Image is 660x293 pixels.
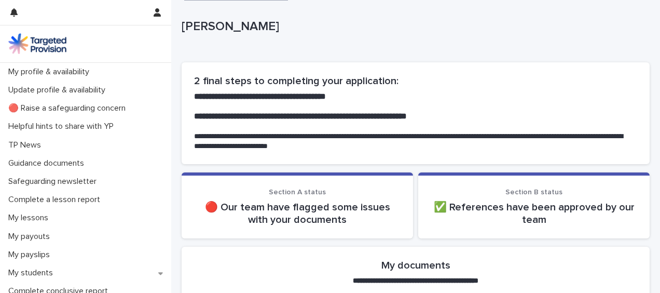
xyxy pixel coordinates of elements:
p: My payslips [4,250,58,260]
p: Update profile & availability [4,85,114,95]
p: ✅ References have been approved by our team [431,201,637,226]
p: 🔴 Raise a safeguarding concern [4,103,134,113]
p: My students [4,268,61,278]
p: [PERSON_NAME] [182,19,645,34]
p: Safeguarding newsletter [4,177,105,187]
p: Helpful hints to share with YP [4,122,122,131]
span: Section A status [269,189,326,196]
p: My profile & availability [4,67,98,77]
p: Guidance documents [4,158,92,168]
p: 🔴 Our team have flagged some issues with your documents [194,201,401,226]
h2: 2 final steps to completing your application: [194,75,637,87]
img: M5nRWzHhSzIhMunXDL62 [8,33,66,54]
p: My lessons [4,213,57,223]
span: Section B status [505,189,562,196]
p: My payouts [4,232,58,242]
p: Complete a lesson report [4,195,108,205]
p: TP News [4,140,49,150]
h2: My documents [381,259,450,272]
